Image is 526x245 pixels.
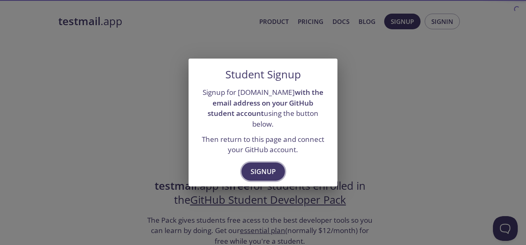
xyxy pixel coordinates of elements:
[198,134,328,155] p: Then return to this page and connect your GitHub account.
[241,163,285,181] button: Signup
[251,166,276,177] span: Signup
[225,68,301,81] h5: Student Signup
[198,87,328,130] p: Signup for [DOMAIN_NAME] using the button below.
[208,87,323,118] strong: with the email address on your GitHub student account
